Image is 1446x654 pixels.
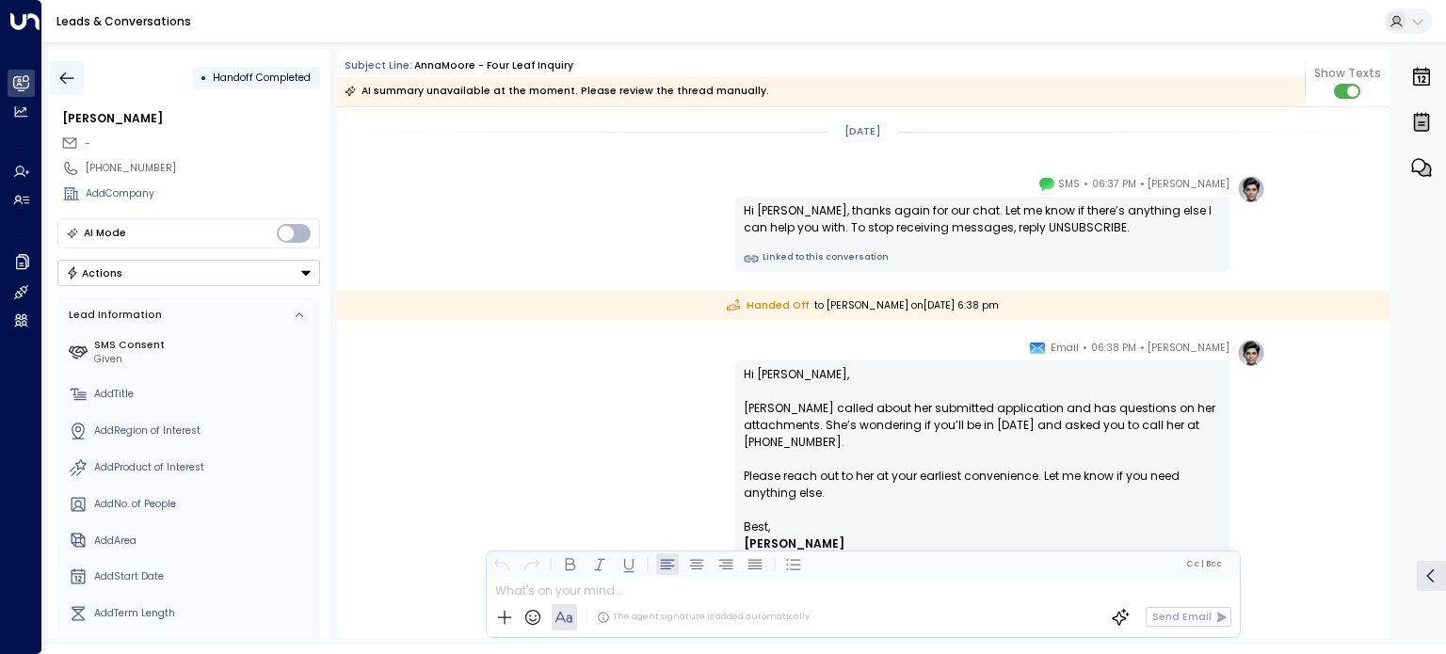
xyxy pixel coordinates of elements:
div: Given [94,352,314,367]
span: [PERSON_NAME] [744,535,844,552]
span: [PERSON_NAME] [1148,175,1229,194]
button: Undo [490,552,513,575]
span: • [1084,175,1088,194]
div: Actions [66,266,123,279]
span: [PERSON_NAME] [1148,339,1229,358]
div: AnnaMoore - Four Leaf Inquiry [414,58,573,73]
span: 06:38 PM [1091,339,1136,358]
span: • [1140,339,1145,358]
span: Best, [744,518,770,535]
div: The agent signature is added automatically [597,611,810,624]
div: AddProduct of Interest [94,460,314,475]
span: Subject Line: [345,58,412,72]
span: 06:37 PM [1092,175,1136,194]
div: AddStart Date [94,569,314,584]
p: Hi [PERSON_NAME], [PERSON_NAME] called about her submitted application and has questions on her a... [744,366,1221,518]
button: Cc|Bcc [1181,557,1228,570]
label: SMS Consent [94,338,314,353]
button: Actions [57,260,320,286]
span: | [1200,559,1203,568]
div: [PHONE_NUMBER] [86,161,320,176]
div: [DATE] [839,121,887,142]
div: AddArea [94,534,314,549]
div: Hi [PERSON_NAME], thanks again for our chat. Let me know if there’s anything else I can help you ... [744,202,1221,236]
a: Leads & Conversations [56,13,191,29]
span: • [1140,175,1145,194]
img: profile-logo.png [1237,339,1265,367]
div: AddRegion of Interest [94,423,314,439]
div: Lead Information [64,308,162,323]
div: AI summary unavailable at the moment. Please review the thread manually. [345,82,769,101]
span: - [85,136,90,151]
button: Redo [520,552,542,575]
span: Cc Bcc [1186,559,1222,568]
div: AddTerm Length [94,606,314,621]
span: Email [1051,339,1079,358]
div: to [PERSON_NAME] on [DATE] 6:38 pm [337,291,1390,320]
div: AddNo. of People [94,497,314,512]
img: profile-logo.png [1237,175,1265,203]
div: AI Mode [84,224,126,243]
div: Button group with a nested menu [57,260,320,286]
span: Handoff Completed [213,71,311,85]
span: Handed Off [727,298,809,313]
span: SMS [1058,175,1080,194]
div: [PERSON_NAME] [62,110,320,127]
span: Show Texts [1314,65,1381,82]
div: • [201,65,207,90]
div: AddCompany [86,186,320,201]
span: • [1083,339,1087,358]
a: Linked to this conversation [744,251,1221,266]
div: AddTitle [94,387,314,402]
